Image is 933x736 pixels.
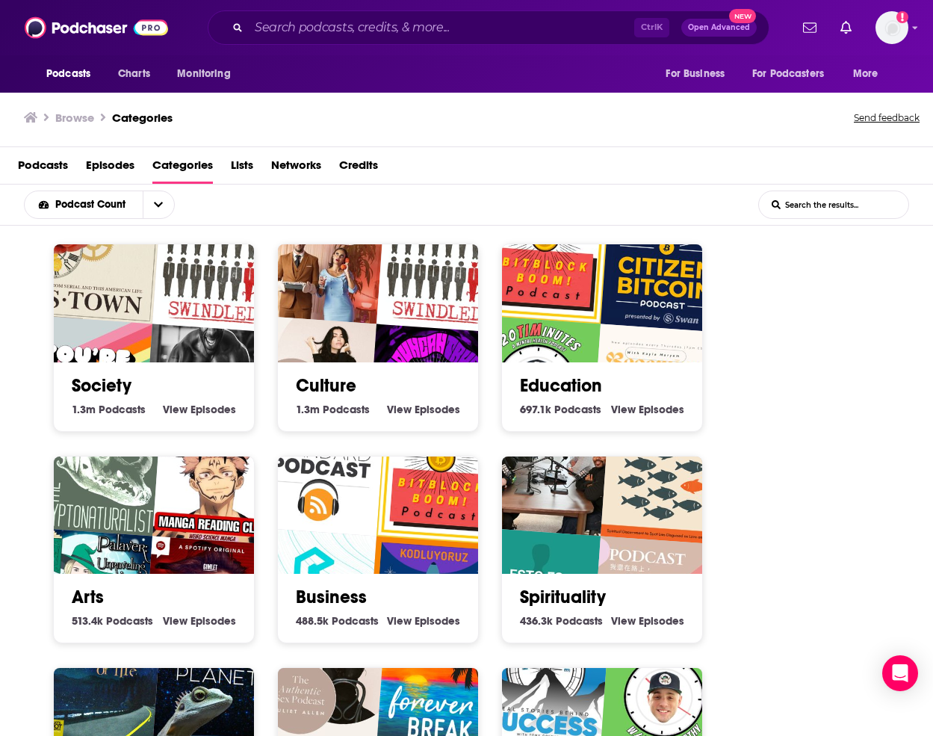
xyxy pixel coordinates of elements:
img: Swindled [152,204,281,333]
a: Podcasts [18,153,68,184]
span: Open Advanced [688,24,750,31]
span: Episodes [415,403,460,416]
span: More [853,64,878,84]
span: For Podcasters [752,64,824,84]
span: For Business [666,64,725,84]
button: Show profile menu [875,11,908,44]
div: Search podcasts, credits, & more... [208,10,769,45]
span: New [729,9,756,23]
span: 436.3k [520,614,553,628]
a: Credits [339,153,378,184]
h3: Browse [55,111,94,125]
img: User Profile [875,11,908,44]
button: open menu [25,200,143,210]
button: open menu [843,60,897,88]
span: 513.4k [72,614,103,628]
span: Podcasts [323,403,370,416]
span: 488.5k [296,614,329,628]
a: 513.4k Arts Podcasts [72,614,153,628]
img: Podchaser - Follow, Share and Rate Podcasts [25,13,168,42]
button: open menu [655,60,743,88]
span: View [163,614,187,628]
a: Culture [296,374,356,397]
div: Divine Countercultural Truth | Spiritual Discernment [601,416,729,545]
a: Show notifications dropdown [834,15,858,40]
button: open menu [143,191,174,218]
button: open menu [743,60,846,88]
svg: Add a profile image [896,11,908,23]
a: Charts [108,60,159,88]
img: The BitBlockBoom Bitcoin Podcast [481,196,610,324]
button: open menu [167,60,249,88]
span: View [163,403,187,416]
a: View Business Episodes [387,614,460,628]
a: Spirituality [520,586,606,608]
span: Charts [118,64,150,84]
button: Send feedback [849,108,924,129]
img: S-Town [33,196,161,324]
span: Podcasts [556,614,603,628]
a: Lists [231,153,253,184]
span: View [611,614,636,628]
img: The Cryptonaturalist [33,407,161,536]
span: Podcast Count [55,200,131,210]
button: Open AdvancedNew [681,19,757,37]
input: Search podcasts, credits, & more... [249,16,634,40]
span: Episodes [190,614,236,628]
span: View [387,614,412,628]
span: Episodes [190,403,236,416]
span: Podcasts [99,403,146,416]
span: Podcasts [106,614,153,628]
a: Society [72,374,131,397]
span: Episodes [639,614,684,628]
a: View Arts Episodes [163,614,236,628]
a: Business [296,586,367,608]
a: View Culture Episodes [387,403,460,416]
a: Categories [152,153,213,184]
span: 1.3m [296,403,320,416]
a: 436.3k Spirituality Podcasts [520,614,603,628]
a: Education [520,374,602,397]
img: Citizen Bitcoin [601,204,729,333]
a: 697.1k Education Podcasts [520,403,601,416]
a: Arts [72,586,104,608]
span: View [611,403,636,416]
a: 1.3m Society Podcasts [72,403,146,416]
button: open menu [36,60,110,88]
a: Networks [271,153,321,184]
img: Swindled [376,204,505,333]
a: Categories [112,111,173,125]
img: Lionz Den [481,407,610,536]
img: Your Mom & Dad [257,196,385,324]
a: View Society Episodes [163,403,236,416]
span: 697.1k [520,403,551,416]
a: 1.3m Culture Podcasts [296,403,370,416]
h2: Choose List sort [24,191,198,219]
a: View Spirituality Episodes [611,614,684,628]
a: Show notifications dropdown [797,15,822,40]
img: The Bitcoin Standard Podcast [257,407,385,536]
div: Open Intercom Messenger [882,655,918,691]
span: Podcasts [332,614,379,628]
span: Episodes [639,403,684,416]
span: Episodes [415,614,460,628]
span: Ctrl K [634,18,669,37]
span: Monitoring [177,64,230,84]
img: Jujutsu Kaisen Manga Reading Club / Weird Science Manga [152,416,281,545]
a: Episodes [86,153,134,184]
span: 1.3m [72,403,96,416]
span: Logged in as meaghankoppel [875,11,908,44]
